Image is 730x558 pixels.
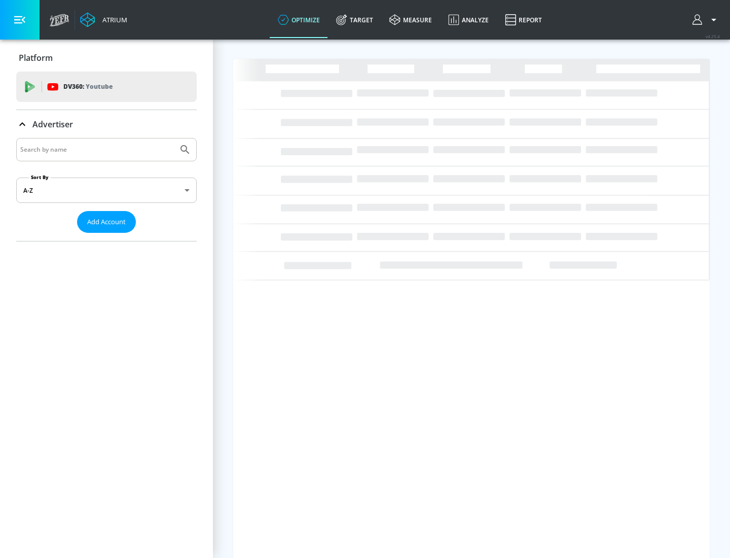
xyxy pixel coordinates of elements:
nav: list of Advertiser [16,233,197,241]
div: Platform [16,44,197,72]
div: Advertiser [16,110,197,138]
div: Atrium [98,15,127,24]
a: Atrium [80,12,127,27]
button: Add Account [77,211,136,233]
a: Target [328,2,381,38]
a: Analyze [440,2,497,38]
p: DV360: [63,81,113,92]
p: Advertiser [32,119,73,130]
span: Add Account [87,216,126,228]
p: Youtube [86,81,113,92]
a: Report [497,2,550,38]
div: DV360: Youtube [16,72,197,102]
span: v 4.25.4 [706,33,720,39]
label: Sort By [29,174,51,181]
p: Platform [19,52,53,63]
div: Advertiser [16,138,197,241]
a: optimize [270,2,328,38]
a: measure [381,2,440,38]
div: A-Z [16,178,197,203]
input: Search by name [20,143,174,156]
